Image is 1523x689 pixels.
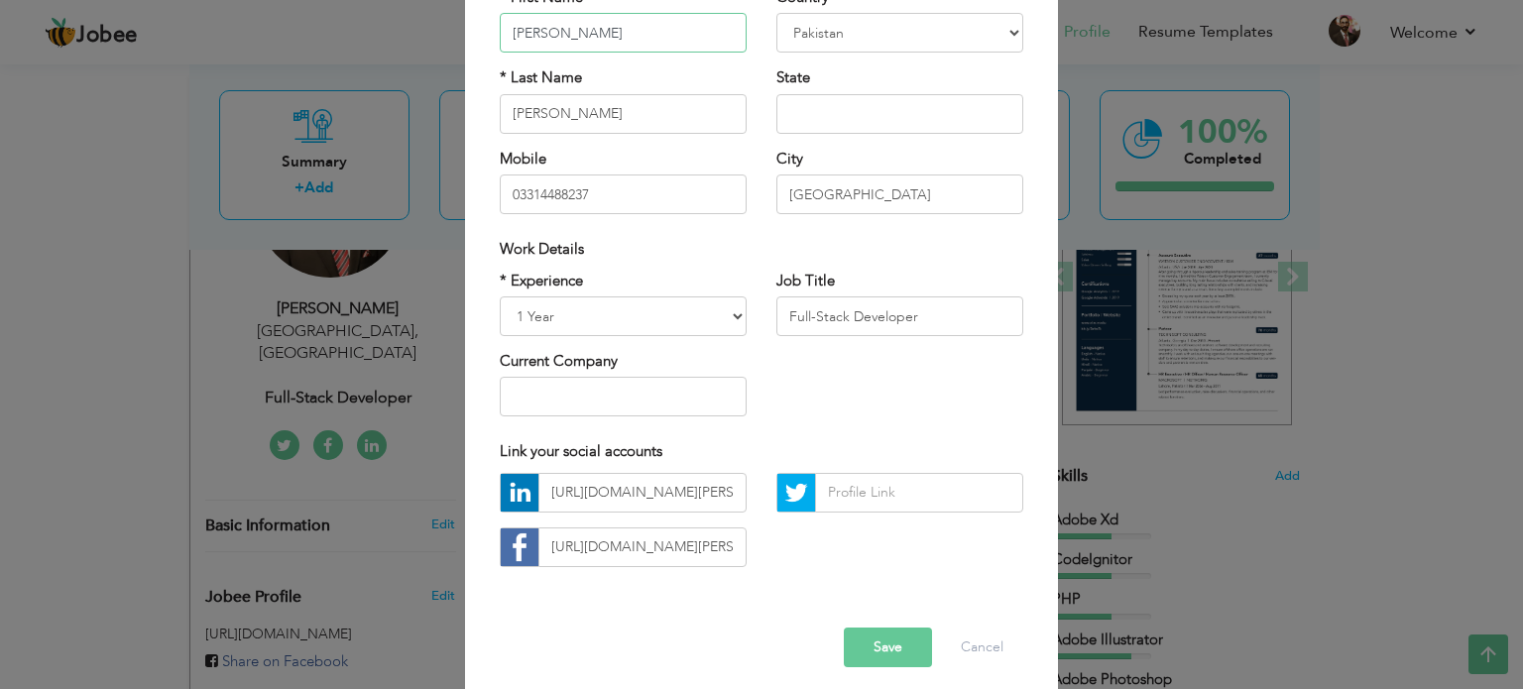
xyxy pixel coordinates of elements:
button: Cancel [941,628,1023,667]
label: Job Title [776,271,835,291]
label: Current Company [500,351,618,372]
input: Profile Link [538,527,747,567]
button: Save [844,628,932,667]
label: * Last Name [500,67,582,88]
label: Mobile [500,149,546,170]
img: facebook [501,528,538,566]
span: Work Details [500,239,584,259]
input: Profile Link [815,473,1023,513]
label: State [776,67,810,88]
img: linkedin [501,474,538,512]
input: Profile Link [538,473,747,513]
label: * Experience [500,271,583,291]
label: City [776,149,803,170]
img: Twitter [777,474,815,512]
span: Link your social accounts [500,441,662,461]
